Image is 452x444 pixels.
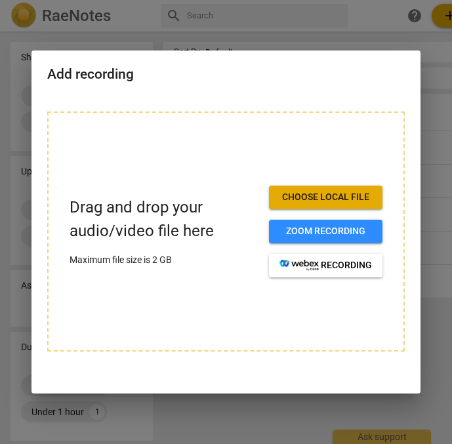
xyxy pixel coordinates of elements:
[47,66,405,83] h2: Add recording
[279,191,372,204] span: Choose local file
[70,253,258,267] p: Maximum file size is 2 GB
[279,259,372,272] span: recording
[279,225,372,238] span: Zoom recording
[70,196,258,242] p: Drag and drop your audio/video file here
